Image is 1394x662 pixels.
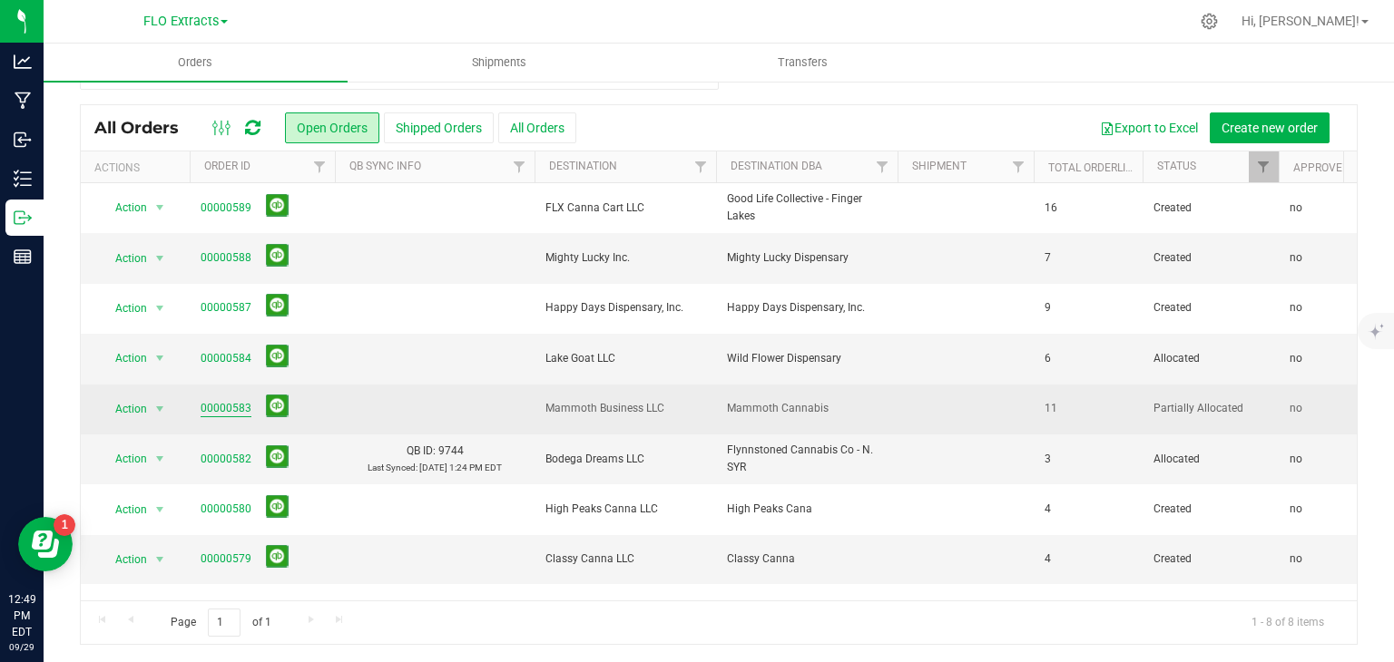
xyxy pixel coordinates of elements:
[1222,121,1318,135] span: Create new order
[1290,451,1302,468] span: no
[149,296,172,321] span: select
[1153,299,1268,316] span: Created
[155,608,286,637] span: Page of 1
[912,160,967,172] a: Shipment
[8,591,35,640] p: 12:49 PM EDT
[1045,200,1057,217] span: 16
[1153,451,1268,468] span: Allocated
[545,550,705,568] span: Classy Canna LLC
[201,501,251,518] a: 00000580
[1157,160,1196,172] a: Status
[868,151,898,182] a: Filter
[99,547,148,572] span: Action
[727,550,887,568] span: Classy Canna
[545,299,705,316] span: Happy Days Dispensary, Inc.
[1088,112,1210,143] button: Export to Excel
[8,640,35,654] p: 09/29
[201,249,251,267] a: 00000588
[1210,112,1330,143] button: Create new order
[99,346,148,371] span: Action
[94,161,182,174] div: Actions
[14,53,32,71] inline-svg: Analytics
[1153,550,1268,568] span: Created
[384,112,494,143] button: Shipped Orders
[204,160,250,172] a: Order ID
[727,442,887,476] span: Flynnstoned Cannabis Co - N. SYR
[14,170,32,188] inline-svg: Inventory
[731,160,822,172] a: Destination DBA
[349,160,421,172] a: QB Sync Info
[201,350,251,367] a: 00000584
[727,190,887,225] span: Good Life Collective - Finger Lakes
[545,501,705,518] span: High Peaks Canna LLC
[545,249,705,267] span: Mighty Lucky Inc.
[1249,151,1279,182] a: Filter
[149,446,172,472] span: select
[153,54,237,71] span: Orders
[1153,400,1268,417] span: Partially Allocated
[285,112,379,143] button: Open Orders
[149,195,172,220] span: select
[1048,161,1146,174] a: Total Orderlines
[14,131,32,149] inline-svg: Inbound
[545,400,705,417] span: Mammoth Business LLC
[1290,400,1302,417] span: no
[545,200,705,217] span: FLX Canna Cart LLC
[99,195,148,220] span: Action
[14,248,32,266] inline-svg: Reports
[498,112,576,143] button: All Orders
[149,547,172,572] span: select
[1045,249,1051,267] span: 7
[99,497,148,522] span: Action
[1045,451,1051,468] span: 3
[143,14,219,29] span: FLO Extracts
[201,400,251,417] a: 00000583
[1198,13,1221,30] div: Manage settings
[753,54,852,71] span: Transfers
[1045,501,1051,518] span: 4
[1153,249,1268,267] span: Created
[727,400,887,417] span: Mammoth Cannabis
[1045,350,1051,367] span: 6
[549,160,617,172] a: Destination
[201,200,251,217] a: 00000589
[1153,350,1268,367] span: Allocated
[18,517,73,571] iframe: Resource center
[149,396,172,422] span: select
[94,118,197,138] span: All Orders
[1290,350,1302,367] span: no
[545,350,705,367] span: Lake Goat LLC
[201,299,251,316] a: 00000587
[44,44,348,82] a: Orders
[1004,151,1034,182] a: Filter
[1153,200,1268,217] span: Created
[99,396,148,422] span: Action
[1290,249,1302,267] span: no
[419,462,502,472] span: [DATE] 1:24 PM EDT
[54,514,75,536] iframe: Resource center unread badge
[1237,608,1339,636] span: 1 - 8 of 8 items
[99,446,148,472] span: Action
[149,346,172,371] span: select
[1290,299,1302,316] span: no
[305,151,335,182] a: Filter
[149,497,172,522] span: select
[727,501,887,518] span: High Peaks Cana
[545,451,705,468] span: Bodega Dreams LLC
[1045,299,1051,316] span: 9
[14,209,32,227] inline-svg: Outbound
[447,54,551,71] span: Shipments
[1242,14,1360,28] span: Hi, [PERSON_NAME]!
[727,299,887,316] span: Happy Days Dispensary, Inc.
[201,451,251,468] a: 00000582
[686,151,716,182] a: Filter
[14,92,32,110] inline-svg: Manufacturing
[727,249,887,267] span: Mighty Lucky Dispensary
[505,151,535,182] a: Filter
[99,246,148,271] span: Action
[1045,550,1051,568] span: 4
[438,444,464,457] span: 9744
[208,608,241,637] input: 1
[1293,161,1355,174] a: Approved?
